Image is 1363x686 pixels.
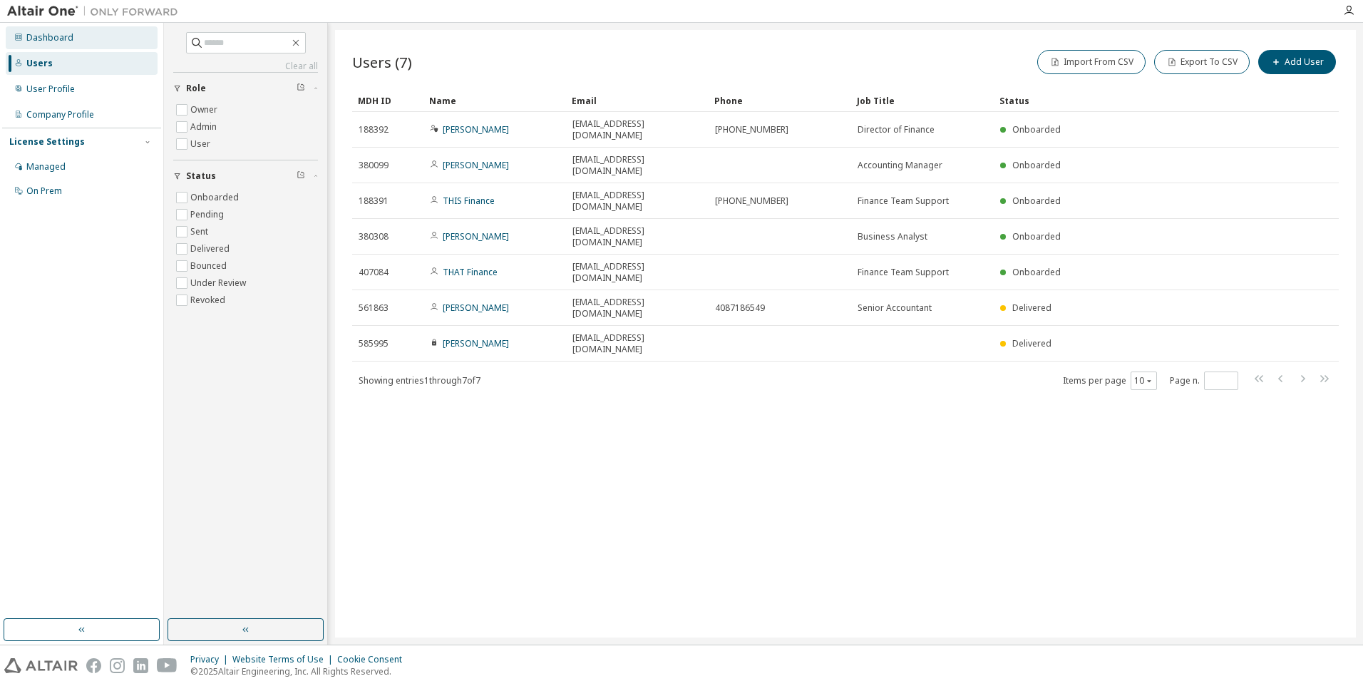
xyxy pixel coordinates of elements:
span: 4087186549 [715,302,765,314]
span: [EMAIL_ADDRESS][DOMAIN_NAME] [572,297,702,319]
div: Users [26,58,53,69]
span: Role [186,83,206,94]
span: [EMAIL_ADDRESS][DOMAIN_NAME] [572,154,702,177]
img: linkedin.svg [133,658,148,673]
div: Website Terms of Use [232,654,337,665]
span: Onboarded [1012,230,1061,242]
button: Export To CSV [1154,50,1250,74]
span: 188391 [359,195,389,207]
span: Users (7) [352,52,412,72]
span: 561863 [359,302,389,314]
span: [EMAIL_ADDRESS][DOMAIN_NAME] [572,190,702,213]
span: [EMAIL_ADDRESS][DOMAIN_NAME] [572,118,702,141]
button: Role [173,73,318,104]
div: User Profile [26,83,75,95]
div: MDH ID [358,89,418,112]
span: [EMAIL_ADDRESS][DOMAIN_NAME] [572,332,702,355]
label: Bounced [190,257,230,275]
span: Finance Team Support [858,267,949,278]
span: 380099 [359,160,389,171]
span: Items per page [1063,372,1157,390]
button: Add User [1258,50,1336,74]
a: THIS Finance [443,195,495,207]
label: Owner [190,101,220,118]
img: facebook.svg [86,658,101,673]
span: 188392 [359,124,389,135]
span: Delivered [1012,337,1051,349]
span: Accounting Manager [858,160,942,171]
a: [PERSON_NAME] [443,159,509,171]
span: 585995 [359,338,389,349]
div: Status [999,89,1265,112]
a: [PERSON_NAME] [443,123,509,135]
button: Import From CSV [1037,50,1146,74]
button: Status [173,160,318,192]
span: Page n. [1170,372,1238,390]
a: [PERSON_NAME] [443,230,509,242]
div: Cookie Consent [337,654,411,665]
img: instagram.svg [110,658,125,673]
span: [EMAIL_ADDRESS][DOMAIN_NAME] [572,261,702,284]
label: Under Review [190,275,249,292]
label: Sent [190,223,211,240]
div: Name [429,89,560,112]
label: Pending [190,206,227,223]
div: License Settings [9,136,85,148]
label: Onboarded [190,189,242,206]
span: Clear filter [297,83,305,94]
img: youtube.svg [157,658,178,673]
span: 407084 [359,267,389,278]
div: Email [572,89,703,112]
a: Clear all [173,61,318,72]
label: Revoked [190,292,228,309]
p: © 2025 Altair Engineering, Inc. All Rights Reserved. [190,665,411,677]
button: 10 [1134,375,1153,386]
span: Director of Finance [858,124,935,135]
span: Onboarded [1012,123,1061,135]
span: Onboarded [1012,266,1061,278]
span: Showing entries 1 through 7 of 7 [359,374,480,386]
span: [PHONE_NUMBER] [715,195,788,207]
div: Dashboard [26,32,73,43]
span: Onboarded [1012,195,1061,207]
span: Senior Accountant [858,302,932,314]
a: THAT Finance [443,266,498,278]
span: Business Analyst [858,231,927,242]
a: [PERSON_NAME] [443,302,509,314]
img: Altair One [7,4,185,19]
img: altair_logo.svg [4,658,78,673]
label: Delivered [190,240,232,257]
label: User [190,135,213,153]
span: [PHONE_NUMBER] [715,124,788,135]
span: [EMAIL_ADDRESS][DOMAIN_NAME] [572,225,702,248]
div: Job Title [857,89,988,112]
span: Onboarded [1012,159,1061,171]
span: 380308 [359,231,389,242]
label: Admin [190,118,220,135]
a: [PERSON_NAME] [443,337,509,349]
span: Clear filter [297,170,305,182]
span: Finance Team Support [858,195,949,207]
div: Phone [714,89,845,112]
span: Delivered [1012,302,1051,314]
div: Privacy [190,654,232,665]
div: Company Profile [26,109,94,121]
span: Status [186,170,216,182]
div: On Prem [26,185,62,197]
div: Managed [26,161,66,173]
